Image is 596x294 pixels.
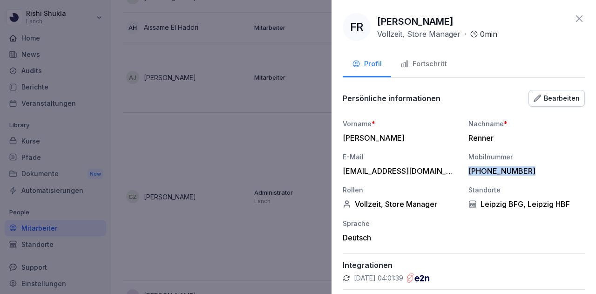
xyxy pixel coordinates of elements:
img: e2n.png [407,273,429,283]
button: Fortschritt [391,52,456,77]
p: 0 min [480,28,497,40]
button: Profil [343,52,391,77]
div: Fortschritt [400,59,447,69]
button: Bearbeiten [528,90,585,107]
div: Standorte [468,185,585,195]
div: [PHONE_NUMBER] [468,166,580,176]
div: Mobilnummer [468,152,585,162]
div: FR [343,13,371,41]
div: Profil [352,59,382,69]
p: [PERSON_NAME] [377,14,454,28]
div: Renner [468,133,580,143]
div: Rollen [343,185,459,195]
div: Leipzig BFG, Leipzig HBF [468,199,585,209]
p: [DATE] 04:01:39 [354,273,403,283]
p: Integrationen [343,260,585,270]
div: Sprache [343,219,459,228]
div: Vorname [343,119,459,129]
div: Bearbeiten [534,93,580,103]
div: [PERSON_NAME] [343,133,454,143]
div: Vollzeit, Store Manager [343,199,459,209]
div: E-Mail [343,152,459,162]
div: Nachname [468,119,585,129]
p: Persönliche informationen [343,94,440,103]
div: Deutsch [343,233,459,242]
p: Vollzeit, Store Manager [377,28,461,40]
div: · [377,28,497,40]
div: [EMAIL_ADDRESS][DOMAIN_NAME] [343,166,454,176]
